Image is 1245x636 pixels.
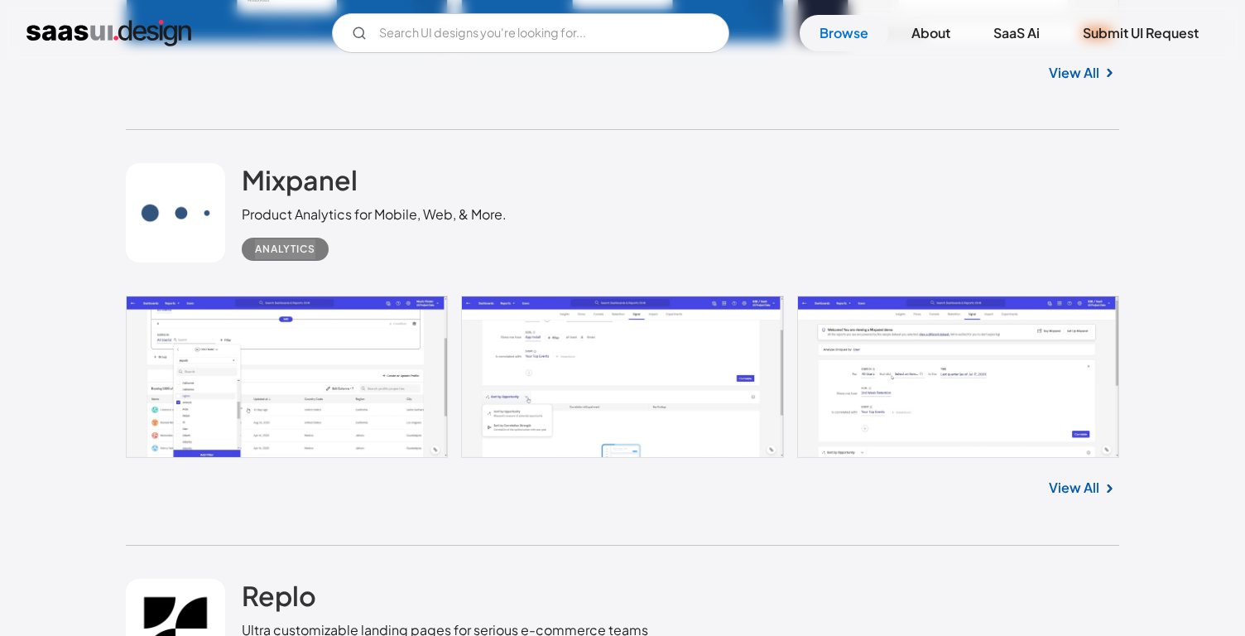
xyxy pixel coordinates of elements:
[892,15,970,51] a: About
[242,163,358,205] a: Mixpanel
[332,13,729,53] input: Search UI designs you're looking for...
[800,15,888,51] a: Browse
[242,163,358,196] h2: Mixpanel
[242,579,316,620] a: Replo
[255,239,315,259] div: Analytics
[332,13,729,53] form: Email Form
[1049,478,1099,498] a: View All
[242,205,507,224] div: Product Analytics for Mobile, Web, & More.
[973,15,1060,51] a: SaaS Ai
[1049,63,1099,83] a: View All
[242,579,316,612] h2: Replo
[26,20,191,46] a: home
[1063,15,1219,51] a: Submit UI Request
